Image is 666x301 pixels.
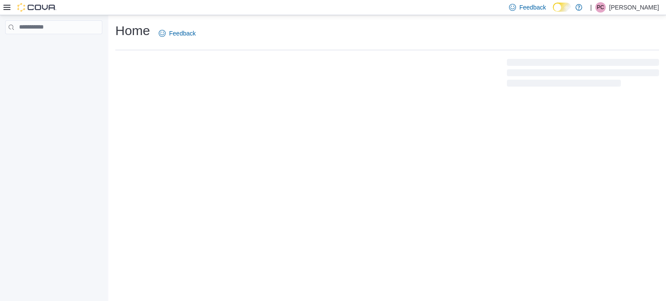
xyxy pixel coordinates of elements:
a: Feedback [155,25,199,42]
span: Feedback [169,29,196,38]
h1: Home [115,22,150,39]
div: Preeya Chauhan [595,2,606,13]
span: Loading [507,61,659,88]
span: PC [597,2,604,13]
nav: Complex example [5,36,102,57]
span: Feedback [519,3,546,12]
input: Dark Mode [553,3,571,12]
img: Cova [17,3,56,12]
p: [PERSON_NAME] [609,2,659,13]
p: | [590,2,592,13]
